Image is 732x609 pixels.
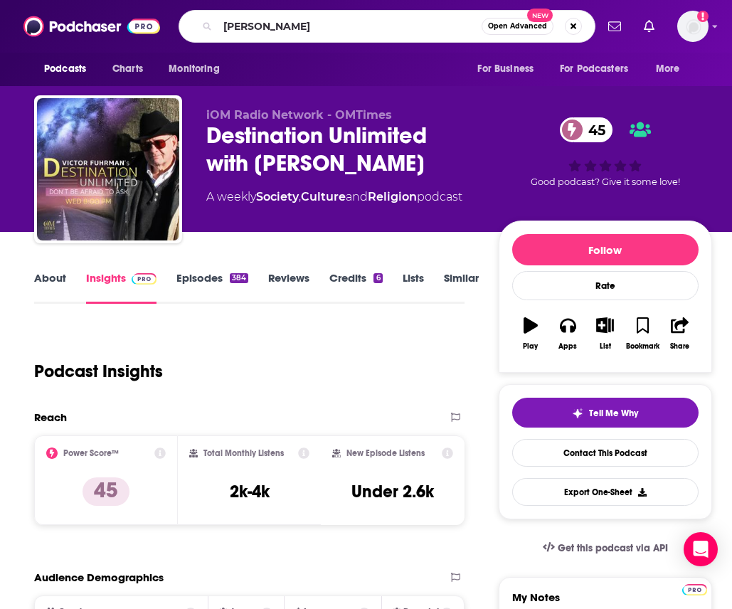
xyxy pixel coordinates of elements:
span: More [656,59,680,79]
h2: Power Score™ [63,448,119,458]
img: Podchaser Pro [682,584,707,595]
button: Follow [512,234,699,265]
span: For Business [477,59,534,79]
button: Open AdvancedNew [482,18,553,35]
div: Bookmark [626,342,659,351]
button: open menu [159,55,238,83]
img: Podchaser Pro [132,273,157,285]
a: About [34,271,66,304]
a: Lists [403,271,424,304]
a: Pro website [682,582,707,595]
button: Share [661,308,698,359]
button: tell me why sparkleTell Me Why [512,398,699,428]
button: Apps [549,308,586,359]
span: Logged in as ebolden [677,11,709,42]
button: Play [512,308,549,359]
div: Play [523,342,538,351]
p: 45 [83,477,129,506]
div: 384 [230,273,248,283]
span: Get this podcast via API [558,542,668,554]
span: and [346,190,368,203]
button: open menu [467,55,551,83]
a: Credits6 [329,271,382,304]
div: Rate [512,271,699,300]
h1: Podcast Insights [34,361,163,382]
span: Tell Me Why [589,408,638,419]
a: Similar [444,271,479,304]
button: Bookmark [624,308,661,359]
div: Open Intercom Messenger [684,532,718,566]
h2: Audience Demographics [34,571,164,584]
a: Charts [103,55,152,83]
span: , [299,190,301,203]
div: Search podcasts, credits, & more... [179,10,595,43]
div: A weekly podcast [206,189,462,206]
a: Reviews [268,271,309,304]
a: 45 [560,117,612,142]
span: Monitoring [169,59,219,79]
a: Contact This Podcast [512,439,699,467]
a: Episodes384 [176,271,248,304]
button: Show profile menu [677,11,709,42]
button: open menu [646,55,698,83]
div: Share [670,342,689,351]
span: 45 [574,117,612,142]
span: Open Advanced [488,23,547,30]
a: Show notifications dropdown [638,14,660,38]
h3: Under 2.6k [351,481,434,502]
h3: 2k-4k [230,481,270,502]
span: Good podcast? Give it some love! [531,176,680,187]
div: List [600,342,611,351]
span: New [527,9,553,22]
span: iOM Radio Network - OMTimes [206,108,392,122]
a: Culture [301,190,346,203]
div: 6 [373,273,382,283]
a: Show notifications dropdown [603,14,627,38]
span: For Podcasters [560,59,628,79]
img: tell me why sparkle [572,408,583,419]
a: Religion [368,190,417,203]
a: Society [256,190,299,203]
button: open menu [551,55,649,83]
input: Search podcasts, credits, & more... [218,15,482,38]
span: Podcasts [44,59,86,79]
div: Apps [558,342,577,351]
h2: Total Monthly Listens [203,448,284,458]
button: List [587,308,624,359]
img: Destination Unlimited with Victor Fuhrman [37,98,179,240]
img: User Profile [677,11,709,42]
div: 45Good podcast? Give it some love! [499,108,712,196]
a: InsightsPodchaser Pro [86,271,157,304]
svg: Add a profile image [697,11,709,22]
span: Charts [112,59,143,79]
img: Podchaser - Follow, Share and Rate Podcasts [23,13,160,40]
button: Export One-Sheet [512,478,699,506]
h2: New Episode Listens [346,448,425,458]
button: open menu [34,55,105,83]
h2: Reach [34,411,67,424]
a: Get this podcast via API [531,531,679,566]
